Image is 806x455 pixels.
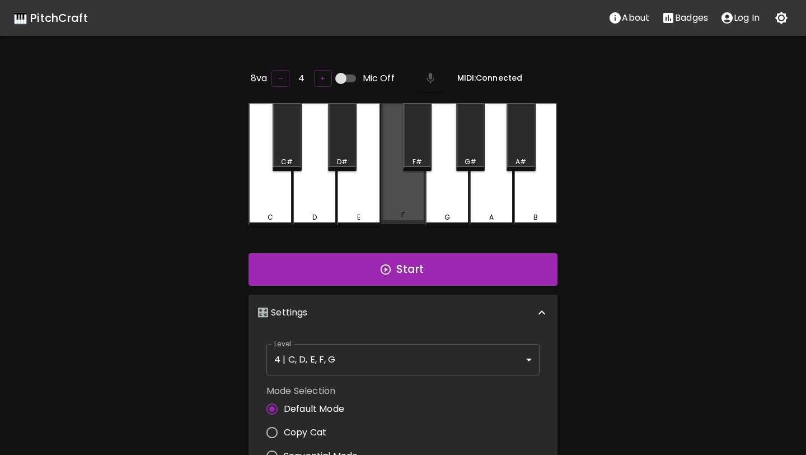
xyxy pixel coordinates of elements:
span: Default Mode [284,402,344,416]
div: 4 | C, D, E, F, G [266,344,540,375]
p: Log In [734,11,760,25]
h6: 4 [298,71,304,86]
div: B [533,212,538,222]
div: D [312,212,317,222]
div: E [357,212,360,222]
div: A [489,212,494,222]
button: Stats [655,7,714,29]
div: A# [516,157,526,167]
div: F# [413,157,422,167]
button: + [314,70,332,87]
h6: MIDI: Connected [457,72,522,85]
button: About [602,7,655,29]
p: 🎛️ Settings [257,306,308,319]
span: Copy Cat [284,426,326,439]
div: D# [337,157,348,167]
div: G# [465,157,476,167]
span: Mic Off [363,72,395,85]
label: Level [274,339,292,349]
a: 🎹 PitchCraft [13,9,88,27]
label: Mode Selection [266,384,367,397]
button: Start [249,253,557,286]
button: – [271,70,289,87]
div: C [268,212,273,222]
button: account of current user [714,7,766,29]
div: 🎛️ Settings [249,295,557,331]
div: F [401,210,405,220]
p: About [622,11,649,25]
div: C# [281,157,293,167]
div: G [444,212,450,222]
h6: 8va [251,71,267,86]
p: Badges [675,11,708,25]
